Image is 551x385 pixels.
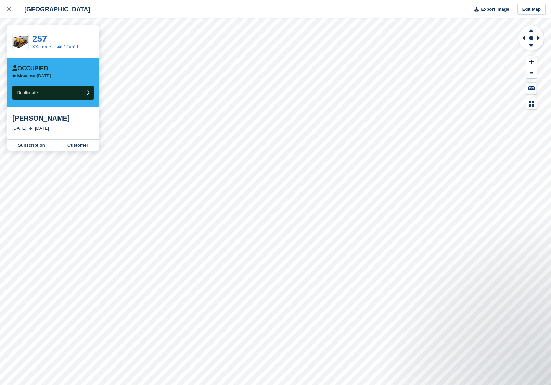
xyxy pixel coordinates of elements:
[17,90,38,95] span: Deallocate
[35,125,49,132] div: [DATE]
[12,114,94,122] div: [PERSON_NAME]
[12,86,94,100] button: Deallocate
[526,83,537,94] button: Keyboard Shortcuts
[12,74,16,78] img: arrow-left-icn-90495f2de72eb5bd0bd1c3c35deca35cc13f817d75bef06ecd7c0b315636ce7e.svg
[12,65,48,72] div: Occupied
[29,127,32,130] img: arrow-right-light-icn-cde0832a797a2874e46488d9cf13f60e5c3a73dbe684e267c42b8395dfbc2abf.svg
[12,125,26,132] div: [DATE]
[32,44,78,49] a: XX-Large - 14m² förråd
[7,140,56,151] a: Subscription
[526,67,537,79] button: Zoom Out
[517,4,546,15] a: Edit Map
[526,56,537,67] button: Zoom In
[56,140,99,151] a: Customer
[17,73,51,79] p: [DATE]
[32,34,47,44] a: 257
[18,5,90,13] div: [GEOGRAPHIC_DATA]
[481,6,509,13] span: Export Image
[470,4,509,15] button: Export Image
[17,73,37,78] span: Move out
[526,98,537,109] button: Map Legend
[13,36,28,48] img: _prc-large_final.png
